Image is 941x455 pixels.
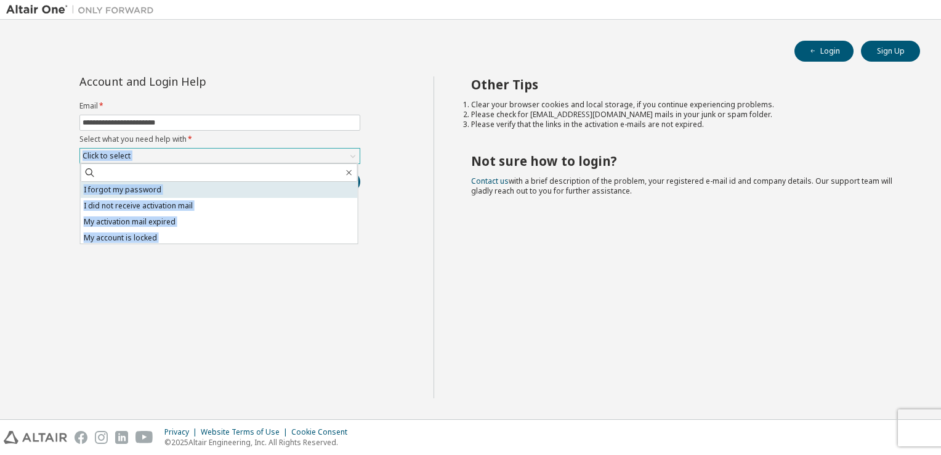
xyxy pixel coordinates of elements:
li: Please check for [EMAIL_ADDRESS][DOMAIN_NAME] mails in your junk or spam folder. [471,110,899,120]
img: linkedin.svg [115,431,128,444]
label: Email [79,101,360,111]
button: Sign Up [861,41,920,62]
button: Login [794,41,854,62]
li: I forgot my password [81,182,358,198]
h2: Not sure how to login? [471,153,899,169]
label: Select what you need help with [79,134,360,144]
li: Clear your browser cookies and local storage, if you continue experiencing problems. [471,100,899,110]
div: Account and Login Help [79,76,304,86]
p: © 2025 Altair Engineering, Inc. All Rights Reserved. [164,437,355,448]
div: Privacy [164,427,201,437]
div: Website Terms of Use [201,427,291,437]
img: facebook.svg [75,431,87,444]
div: Cookie Consent [291,427,355,437]
h2: Other Tips [471,76,899,92]
img: instagram.svg [95,431,108,444]
div: Click to select [80,149,360,163]
a: Contact us [471,176,509,186]
img: Altair One [6,4,160,16]
span: with a brief description of the problem, your registered e-mail id and company details. Our suppo... [471,176,892,196]
img: altair_logo.svg [4,431,67,444]
img: youtube.svg [135,431,153,444]
div: Click to select [83,151,131,161]
li: Please verify that the links in the activation e-mails are not expired. [471,120,899,129]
